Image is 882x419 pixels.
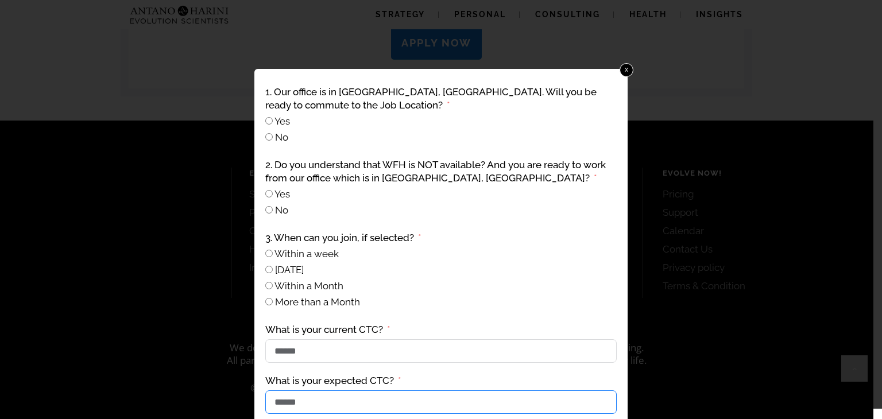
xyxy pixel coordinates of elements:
[275,204,288,216] span: No
[265,206,273,214] input: No
[274,280,343,292] span: Within a Month
[265,117,273,125] input: Yes
[265,86,617,112] label: 1. Our office is in Neelankarai, Chennai. Will you be ready to commute to the Job Location?
[620,63,633,77] a: x
[265,190,273,197] input: Yes
[274,188,290,200] span: Yes
[275,264,304,276] span: [DATE]
[275,131,288,143] span: No
[265,250,273,257] input: Within a week
[274,248,339,259] span: Within a week
[265,298,273,305] input: More than a Month
[265,231,421,245] label: 3. When can you join, if selected?
[274,115,290,127] span: Yes
[265,390,617,414] input: What is your expected CTC?
[265,374,401,387] label: What is your expected CTC?
[275,296,360,308] span: More than a Month
[265,339,617,363] input: What is your current CTC?
[265,158,617,185] label: 2. Do you understand that WFH is NOT available? And you are ready to work from our office which i...
[265,133,273,141] input: No
[265,266,273,273] input: Within 15 Days
[265,323,390,336] label: What is your current CTC?
[265,282,273,289] input: Within a Month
